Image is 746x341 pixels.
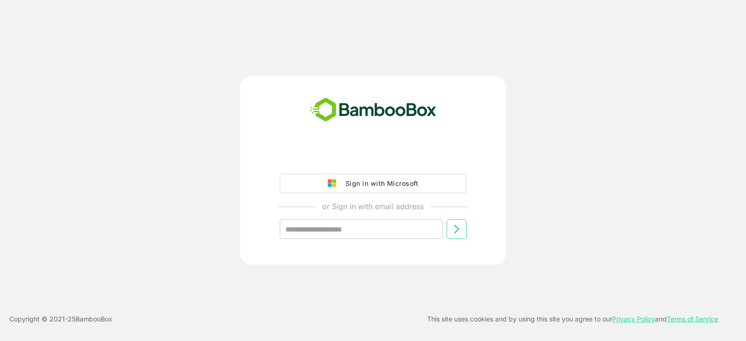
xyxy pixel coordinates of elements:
[341,177,418,190] div: Sign in with Microsoft
[305,95,442,125] img: bamboobox
[612,315,655,323] a: Privacy Policy
[9,314,112,325] p: Copyright © 2021- 25 BambooBox
[427,314,718,325] p: This site uses cookies and by using this site you agree to our and
[328,179,341,188] img: google
[322,201,424,212] p: or Sign in with email address
[280,174,466,193] button: Sign in with Microsoft
[667,315,718,323] a: Terms of Service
